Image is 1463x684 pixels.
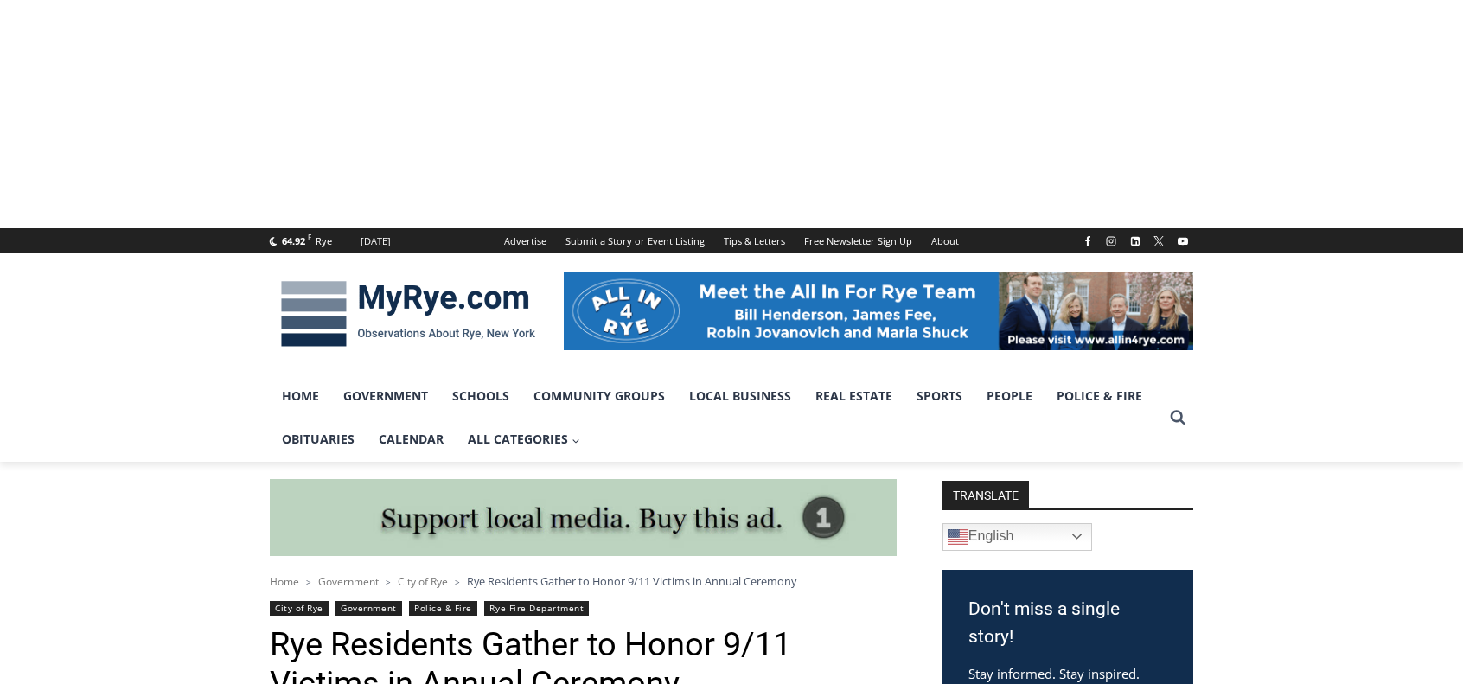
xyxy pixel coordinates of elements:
[484,601,589,616] a: Rye Fire Department
[367,418,456,461] a: Calendar
[318,574,379,589] a: Government
[306,576,311,588] span: >
[948,527,968,547] img: en
[468,430,580,449] span: All Categories
[1172,231,1193,252] a: YouTube
[1045,374,1154,418] a: Police & Fire
[270,572,897,590] nav: Breadcrumbs
[942,523,1092,551] a: English
[270,269,546,359] img: MyRye.com
[335,601,401,616] a: Government
[677,374,803,418] a: Local Business
[456,418,592,461] a: All Categories
[714,228,795,253] a: Tips & Letters
[556,228,714,253] a: Submit a Story or Event Listing
[795,228,922,253] a: Free Newsletter Sign Up
[1101,231,1121,252] a: Instagram
[409,601,477,616] a: Police & Fire
[455,576,460,588] span: >
[270,418,367,461] a: Obituaries
[1162,402,1193,433] button: View Search Form
[398,574,448,589] a: City of Rye
[270,374,331,418] a: Home
[331,374,440,418] a: Government
[904,374,974,418] a: Sports
[495,228,556,253] a: Advertise
[942,481,1029,508] strong: TRANSLATE
[282,234,305,247] span: 64.92
[361,233,391,249] div: [DATE]
[922,228,968,253] a: About
[440,374,521,418] a: Schools
[1148,231,1169,252] a: X
[308,232,311,241] span: F
[564,272,1193,350] img: All in for Rye
[270,574,299,589] a: Home
[1125,231,1146,252] a: Linkedin
[1077,231,1098,252] a: Facebook
[270,601,329,616] a: City of Rye
[974,374,1045,418] a: People
[467,573,796,589] span: Rye Residents Gather to Honor 9/11 Victims in Annual Ceremony
[316,233,332,249] div: Rye
[803,374,904,418] a: Real Estate
[386,576,391,588] span: >
[521,374,677,418] a: Community Groups
[270,479,897,557] img: support local media, buy this ad
[495,228,968,253] nav: Secondary Navigation
[968,596,1167,650] h3: Don't miss a single story!
[270,374,1162,462] nav: Primary Navigation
